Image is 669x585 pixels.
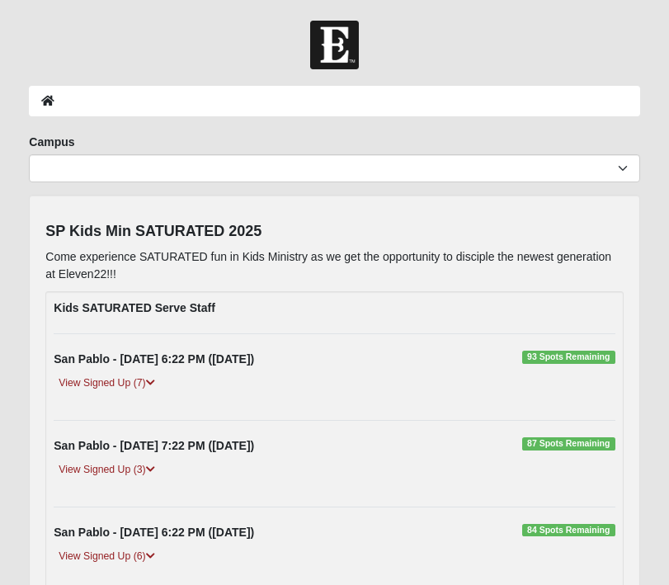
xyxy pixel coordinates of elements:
[54,352,254,366] strong: San Pablo - [DATE] 6:22 PM ([DATE])
[310,21,359,69] img: Church of Eleven22 Logo
[45,248,623,283] p: Come experience SATURATED fun in Kids Ministry as we get the opportunity to disciple the newest g...
[522,524,615,537] span: 84 Spots Remaining
[29,134,74,150] label: Campus
[54,461,159,479] a: View Signed Up (3)
[54,301,215,314] strong: Kids SATURATED Serve Staff
[54,526,254,539] strong: San Pablo - [DATE] 6:22 PM ([DATE])
[522,351,615,364] span: 93 Spots Remaining
[54,375,159,392] a: View Signed Up (7)
[54,439,254,452] strong: San Pablo - [DATE] 7:22 PM ([DATE])
[54,548,159,565] a: View Signed Up (6)
[522,437,615,451] span: 87 Spots Remaining
[45,223,623,241] h4: SP Kids Min SATURATED 2025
